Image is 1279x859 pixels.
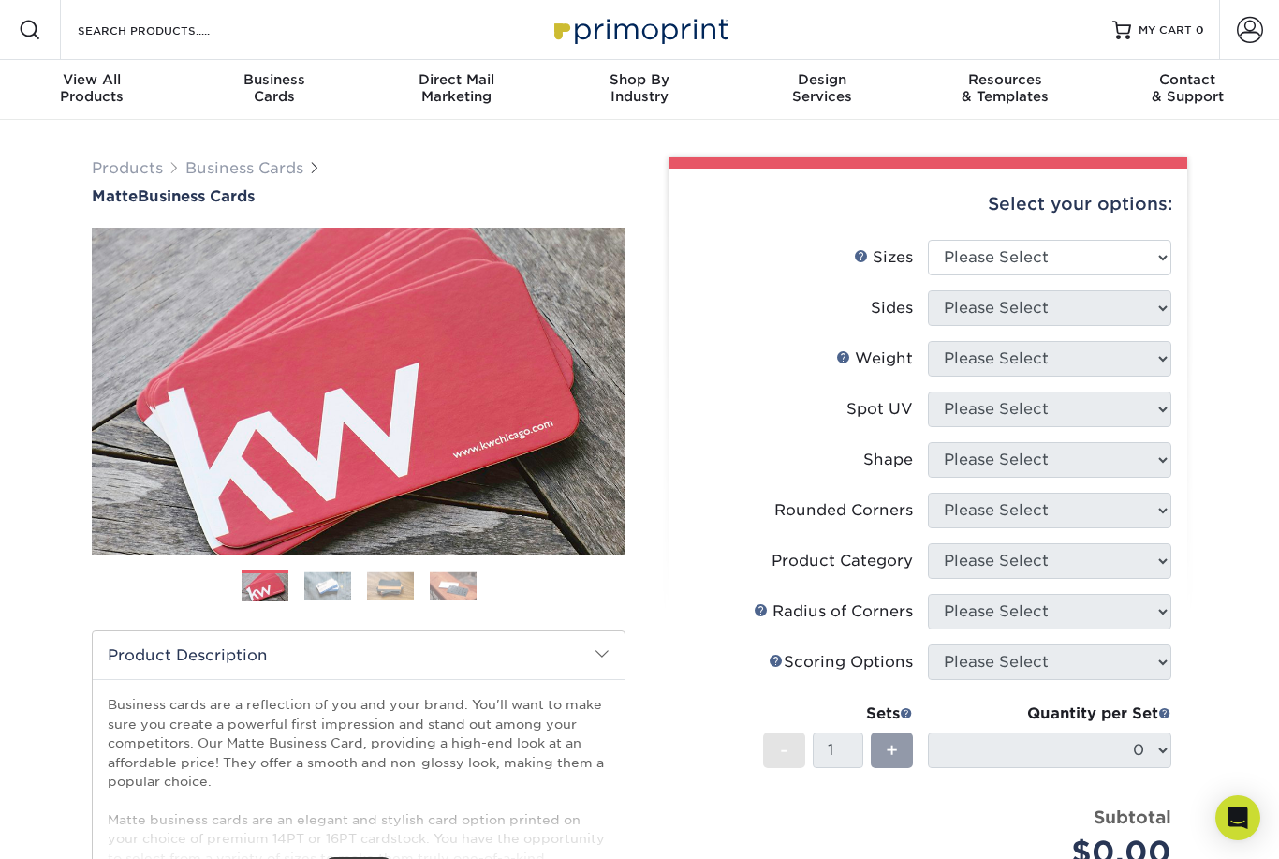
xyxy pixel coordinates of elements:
div: Radius of Corners [754,600,913,623]
span: MY CART [1139,22,1192,38]
div: Quantity per Set [928,703,1171,725]
div: & Templates [914,71,1096,105]
span: Business [183,71,365,88]
strong: Subtotal [1094,807,1171,827]
div: Shape [863,449,913,471]
a: DesignServices [731,60,914,120]
span: Shop By [548,71,730,88]
a: Business Cards [185,159,303,177]
div: Sizes [854,246,913,269]
a: Contact& Support [1096,60,1279,120]
span: Contact [1096,71,1279,88]
img: Business Cards 03 [367,571,414,600]
a: Products [92,159,163,177]
span: Matte [92,187,138,205]
h2: Product Description [93,631,625,679]
h1: Business Cards [92,187,625,205]
div: Product Category [772,550,913,572]
div: Sides [871,297,913,319]
div: Select your options: [684,169,1172,240]
div: Spot UV [846,398,913,421]
input: SEARCH PRODUCTS..... [76,19,258,41]
img: Business Cards 04 [430,571,477,600]
div: Marketing [365,71,548,105]
span: Resources [914,71,1096,88]
img: Business Cards 01 [242,564,288,611]
div: Weight [836,348,913,370]
div: & Support [1096,71,1279,105]
div: Scoring Options [769,651,913,674]
span: Direct Mail [365,71,548,88]
span: + [886,736,898,764]
div: Rounded Corners [774,499,913,522]
a: Direct MailMarketing [365,60,548,120]
span: Design [731,71,914,88]
div: Cards [183,71,365,105]
span: 0 [1196,23,1204,37]
img: Business Cards 02 [304,571,351,600]
a: MatteBusiness Cards [92,187,625,205]
div: Services [731,71,914,105]
div: Open Intercom Messenger [1215,795,1260,840]
div: Sets [763,703,913,725]
a: Resources& Templates [914,60,1096,120]
img: Matte 01 [92,125,625,659]
a: Shop ByIndustry [548,60,730,120]
img: Primoprint [546,9,733,50]
div: Industry [548,71,730,105]
span: - [780,736,788,764]
a: BusinessCards [183,60,365,120]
